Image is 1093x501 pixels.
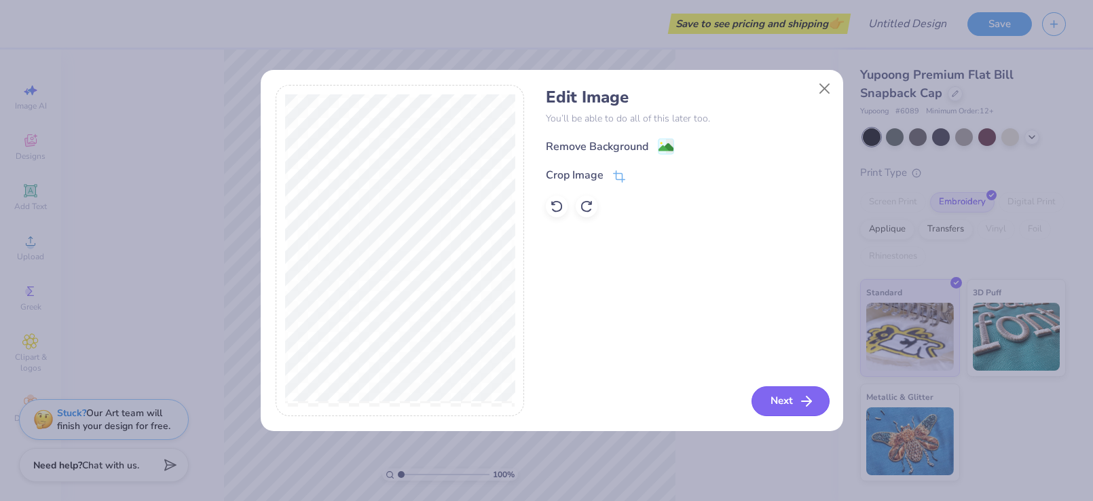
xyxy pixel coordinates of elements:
button: Close [811,75,837,101]
p: You’ll be able to do all of this later too. [546,111,828,126]
button: Next [752,386,830,416]
div: Crop Image [546,167,604,183]
div: Remove Background [546,138,648,155]
h4: Edit Image [546,88,828,107]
